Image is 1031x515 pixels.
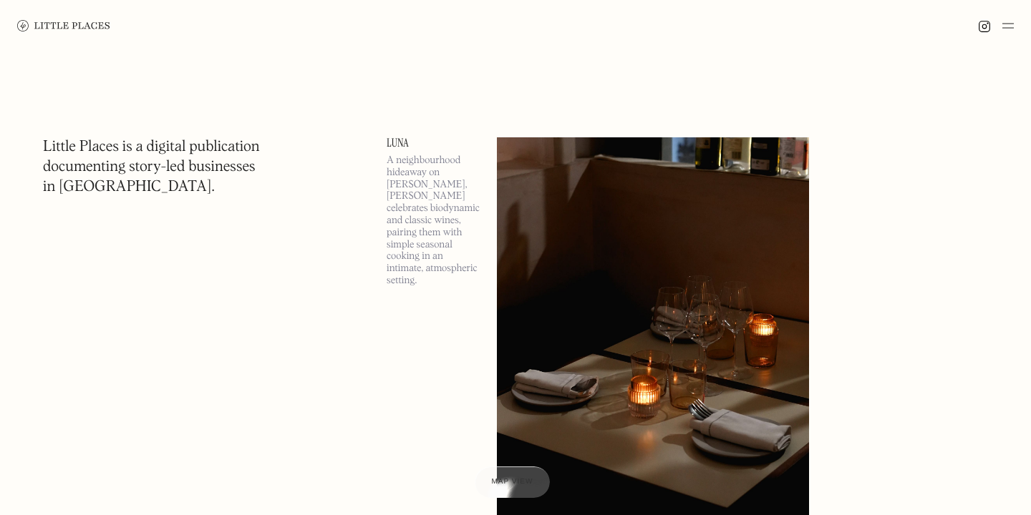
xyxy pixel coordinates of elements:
a: Luna [387,137,480,149]
h1: Little Places is a digital publication documenting story-led businesses in [GEOGRAPHIC_DATA]. [43,137,260,197]
span: Map view [492,478,533,486]
p: A neighbourhood hideaway on [PERSON_NAME], [PERSON_NAME] celebrates biodynamic and classic wines,... [387,154,480,287]
a: Map view [475,466,551,498]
